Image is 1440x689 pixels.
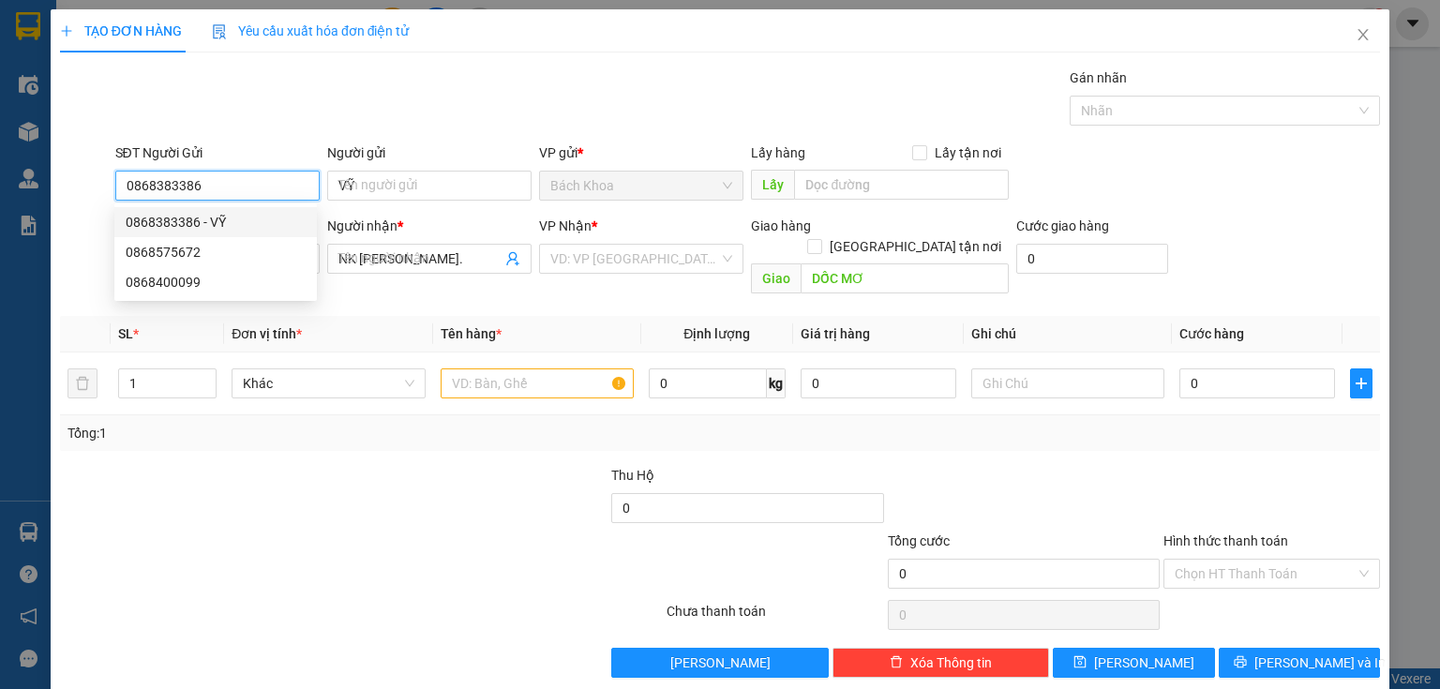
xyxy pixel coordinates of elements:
div: LONG [160,58,310,81]
span: Lấy [751,170,794,200]
img: icon [212,24,227,39]
span: TẠO ĐƠN HÀNG [60,23,182,38]
span: kg [767,368,786,398]
span: Tổng cước [888,533,950,548]
span: [PERSON_NAME] [670,652,771,673]
span: Giao hàng [751,218,811,233]
button: Close [1337,9,1389,62]
div: Bách Khoa [16,16,147,38]
span: Giao [751,263,801,293]
span: plus [1351,376,1372,391]
div: 0868575672 [126,242,306,262]
span: delete [890,655,903,670]
span: [PERSON_NAME] [1094,652,1194,673]
span: Xóa Thông tin [910,652,992,673]
span: Cước hàng [1179,326,1244,341]
button: [PERSON_NAME] [611,648,828,678]
span: Đơn vị tính [232,326,302,341]
span: Lấy tận nơi [927,142,1009,163]
span: DĐ: [160,117,187,137]
div: 0908007767 [16,61,147,87]
div: 0868400099 [126,272,306,292]
span: Thu Hộ [611,468,654,483]
div: Tổng: 1 [67,423,557,443]
div: 0868383386 - VỸ [126,212,306,232]
div: VP gửi [539,142,743,163]
div: 0868575672 [114,237,317,267]
span: save [1073,655,1087,670]
span: Tên hàng [441,326,502,341]
label: Cước giao hàng [1016,218,1109,233]
span: Gửi: [16,18,45,37]
span: Giá trị hàng [801,326,870,341]
input: Cước giao hàng [1016,244,1168,274]
div: Người gửi [327,142,532,163]
div: SĐT Người Gửi [115,142,320,163]
button: deleteXóa Thông tin [832,648,1049,678]
span: printer [1234,655,1247,670]
label: Hình thức thanh toán [1163,533,1288,548]
div: Chưa thanh toán [665,601,885,634]
div: Người nhận [327,216,532,236]
input: Dọc đường [801,263,1009,293]
div: HẢI [16,38,147,61]
input: VD: Bàn, Ghế [441,368,634,398]
button: printer[PERSON_NAME] và In [1219,648,1381,678]
label: Gán nhãn [1070,70,1127,85]
span: PHÚ TÚC [187,107,304,140]
div: 0868383386 - VỸ [114,207,317,237]
div: 0868400099 [114,267,317,297]
input: Dọc đường [794,170,1009,200]
span: user-add [505,251,520,266]
span: Lấy hàng [751,145,805,160]
span: plus [60,24,73,37]
button: plus [1350,368,1372,398]
button: save[PERSON_NAME] [1053,648,1215,678]
th: Ghi chú [964,316,1172,352]
span: Yêu cầu xuất hóa đơn điện tử [212,23,410,38]
span: Định lượng [683,326,750,341]
input: Ghi Chú [971,368,1164,398]
span: Nhận: [160,16,205,36]
span: Khác [243,369,413,397]
span: [GEOGRAPHIC_DATA] tận nơi [822,236,1009,257]
span: [PERSON_NAME] và In [1254,652,1386,673]
input: 0 [801,368,956,398]
div: 0981678118 [160,81,310,107]
span: close [1356,27,1371,42]
div: [PERSON_NAME] [160,16,310,58]
span: VP Nhận [539,218,592,233]
span: Bách Khoa [550,172,732,200]
button: delete [67,368,97,398]
span: SL [118,326,133,341]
